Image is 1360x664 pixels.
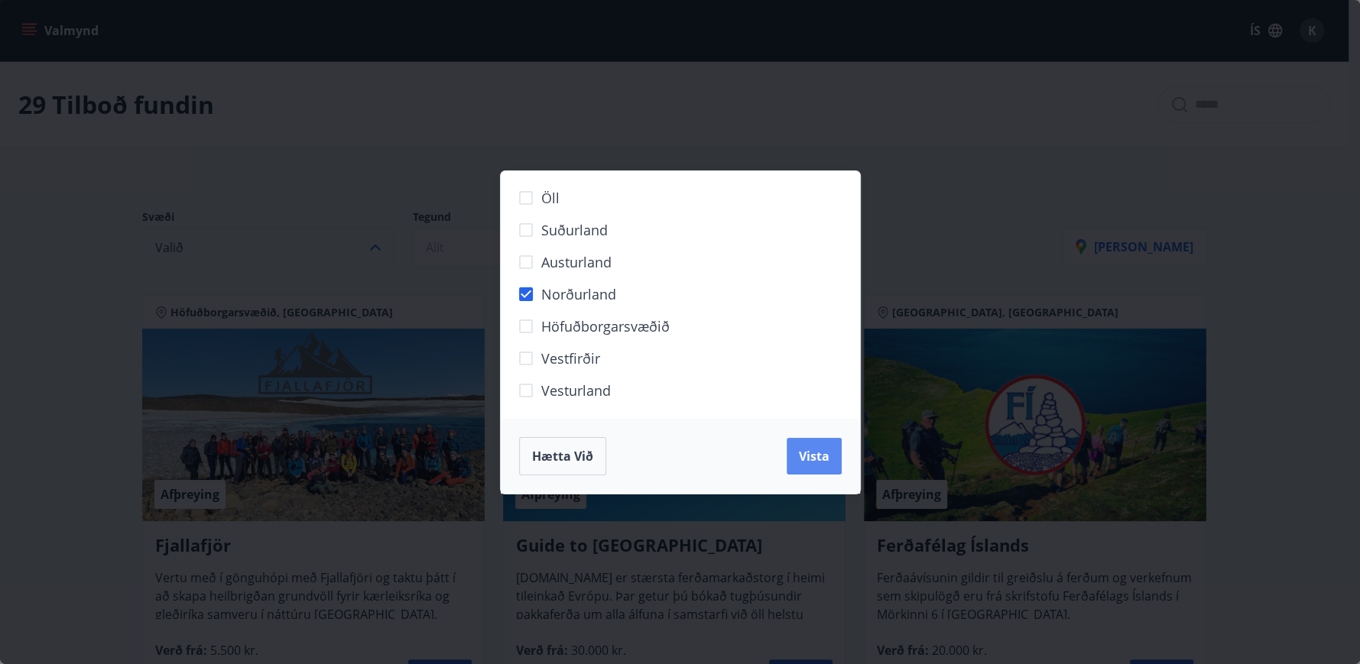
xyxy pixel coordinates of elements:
[541,381,611,400] span: Vesturland
[541,284,616,304] span: Norðurland
[541,348,600,368] span: Vestfirðir
[799,448,829,465] span: Vista
[787,438,842,475] button: Vista
[541,316,670,336] span: Höfuðborgarsvæðið
[519,437,606,475] button: Hætta við
[541,220,608,240] span: Suðurland
[532,448,593,465] span: Hætta við
[541,252,612,272] span: Austurland
[541,188,560,208] span: Öll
